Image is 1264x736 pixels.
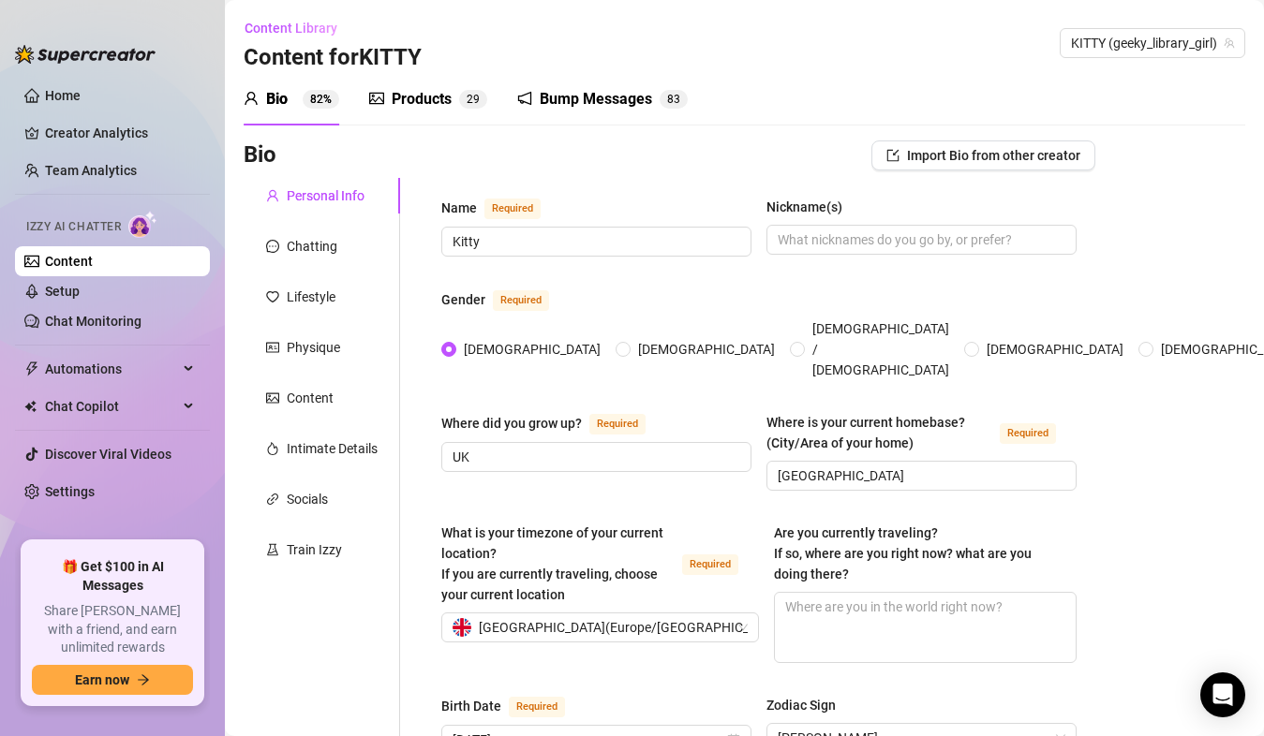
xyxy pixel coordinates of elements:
[45,88,81,103] a: Home
[441,288,570,311] label: Gender
[805,318,957,380] span: [DEMOGRAPHIC_DATA] / [DEMOGRAPHIC_DATA]
[493,290,549,311] span: Required
[441,198,477,218] div: Name
[441,525,663,602] span: What is your timezone of your current location? If you are currently traveling, choose your curre...
[244,13,352,43] button: Content Library
[45,354,178,384] span: Automations
[45,391,178,421] span: Chat Copilot
[244,43,422,73] h3: Content for KITTY
[266,88,288,110] div: Bio
[774,525,1032,581] span: Are you currently traveling? If so, where are you right now? what are you doing there?
[266,290,279,303] span: heart
[266,493,279,506] span: link
[517,91,532,106] span: notification
[24,400,37,413] img: Chat Copilot
[453,447,736,467] input: Where did you grow up?
[287,438,378,459] div: Intimate Details
[467,93,473,106] span: 2
[871,140,1095,170] button: Import Bio from other creator
[303,90,339,109] sup: 82%
[766,197,855,217] label: Nickname(s)
[24,361,39,376] span: thunderbolt
[778,229,1062,250] input: Nickname(s)
[45,118,195,148] a: Creator Analytics
[441,412,666,434] label: Where did you grow up?
[287,337,340,358] div: Physique
[453,618,471,637] img: gb
[886,149,900,162] span: import
[26,218,121,236] span: Izzy AI Chatter
[1071,29,1234,57] span: KITTY (geeky_library_girl)
[287,388,334,408] div: Content
[667,93,674,106] span: 8
[45,284,80,299] a: Setup
[45,484,95,499] a: Settings
[540,88,652,110] div: Bump Messages
[979,339,1131,360] span: [DEMOGRAPHIC_DATA]
[766,412,992,453] div: Where is your current homebase? (City/Area of your home)
[266,391,279,405] span: picture
[287,185,364,206] div: Personal Info
[287,287,335,307] div: Lifestyle
[479,613,788,641] span: [GEOGRAPHIC_DATA] ( Europe/[GEOGRAPHIC_DATA] )
[266,341,279,354] span: idcard
[392,88,452,110] div: Products
[441,289,485,310] div: Gender
[244,140,276,170] h3: Bio
[15,45,156,64] img: logo-BBDzfeDw.svg
[509,697,565,717] span: Required
[244,91,259,106] span: user
[766,197,842,217] div: Nickname(s)
[287,539,342,560] div: Train Izzy
[682,554,738,575] span: Required
[778,465,1062,486] input: Where is your current homebase? (City/Area of your home)
[766,695,836,715] div: Zodiac Sign
[1200,672,1245,717] div: Open Intercom Messenger
[456,339,608,360] span: [DEMOGRAPHIC_DATA]
[1224,37,1235,49] span: team
[266,442,279,455] span: fire
[137,673,150,686] span: arrow-right
[441,197,561,219] label: Name
[473,93,480,106] span: 9
[32,558,193,595] span: 🎁 Get $100 in AI Messages
[1000,423,1056,444] span: Required
[32,602,193,657] span: Share [PERSON_NAME] with a friend, and earn unlimited rewards
[459,90,487,109] sup: 29
[766,695,849,715] label: Zodiac Sign
[45,314,141,329] a: Chat Monitoring
[45,447,171,462] a: Discover Viral Videos
[287,236,337,257] div: Chatting
[32,665,193,695] button: Earn nowarrow-right
[484,199,541,219] span: Required
[266,543,279,556] span: experiment
[45,254,93,269] a: Content
[45,163,137,178] a: Team Analytics
[589,414,646,434] span: Required
[441,696,501,716] div: Birth Date
[631,339,782,360] span: [DEMOGRAPHIC_DATA]
[75,672,129,687] span: Earn now
[369,91,384,106] span: picture
[453,231,736,252] input: Name
[441,413,582,434] div: Where did you grow up?
[766,412,1077,453] label: Where is your current homebase? (City/Area of your home)
[907,148,1080,163] span: Import Bio from other creator
[245,21,337,36] span: Content Library
[287,489,328,509] div: Socials
[674,93,680,106] span: 3
[660,90,688,109] sup: 83
[441,695,586,717] label: Birth Date
[266,189,279,202] span: user
[266,240,279,253] span: message
[128,211,157,238] img: AI Chatter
